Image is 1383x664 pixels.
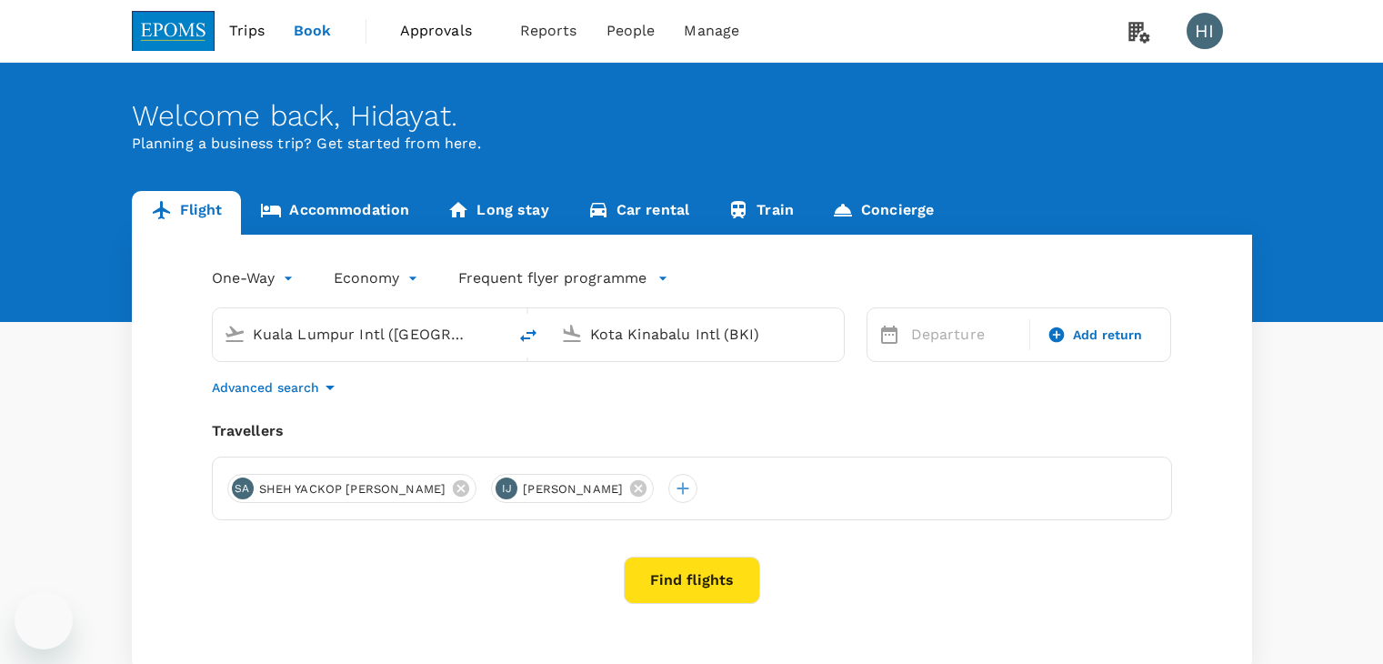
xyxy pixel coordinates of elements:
a: Long stay [428,191,567,235]
p: Advanced search [212,378,319,397]
a: Train [708,191,813,235]
div: IJ [496,478,517,499]
div: One-Way [212,264,297,293]
div: HI [1187,13,1223,49]
span: Book [294,20,332,42]
span: Reports [520,20,577,42]
span: [PERSON_NAME] [512,480,634,498]
span: Manage [684,20,739,42]
input: Going to [590,320,806,348]
a: Concierge [813,191,953,235]
div: SASHEH YACKOP [PERSON_NAME] [227,474,477,503]
span: Approvals [400,20,491,42]
a: Flight [132,191,242,235]
p: Frequent flyer programme [458,267,646,289]
p: Planning a business trip? Get started from here. [132,133,1252,155]
span: Trips [229,20,265,42]
button: Find flights [624,557,760,604]
div: Welcome back , Hidayat . [132,99,1252,133]
span: Add return [1073,326,1143,345]
iframe: Button to launch messaging window [15,591,73,649]
button: Advanced search [212,377,341,398]
span: People [606,20,656,42]
input: Depart from [253,320,468,348]
img: EPOMS SDN BHD [132,11,215,51]
a: Accommodation [241,191,428,235]
a: Car rental [568,191,709,235]
span: SHEH YACKOP [PERSON_NAME] [248,480,457,498]
button: Open [494,332,497,336]
div: Travellers [212,420,1172,442]
button: Open [831,332,835,336]
div: SA [232,478,254,499]
div: Economy [334,264,422,293]
div: IJ[PERSON_NAME] [491,474,654,503]
button: Frequent flyer programme [458,267,668,289]
p: Departure [911,324,1018,346]
button: delete [506,314,550,357]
